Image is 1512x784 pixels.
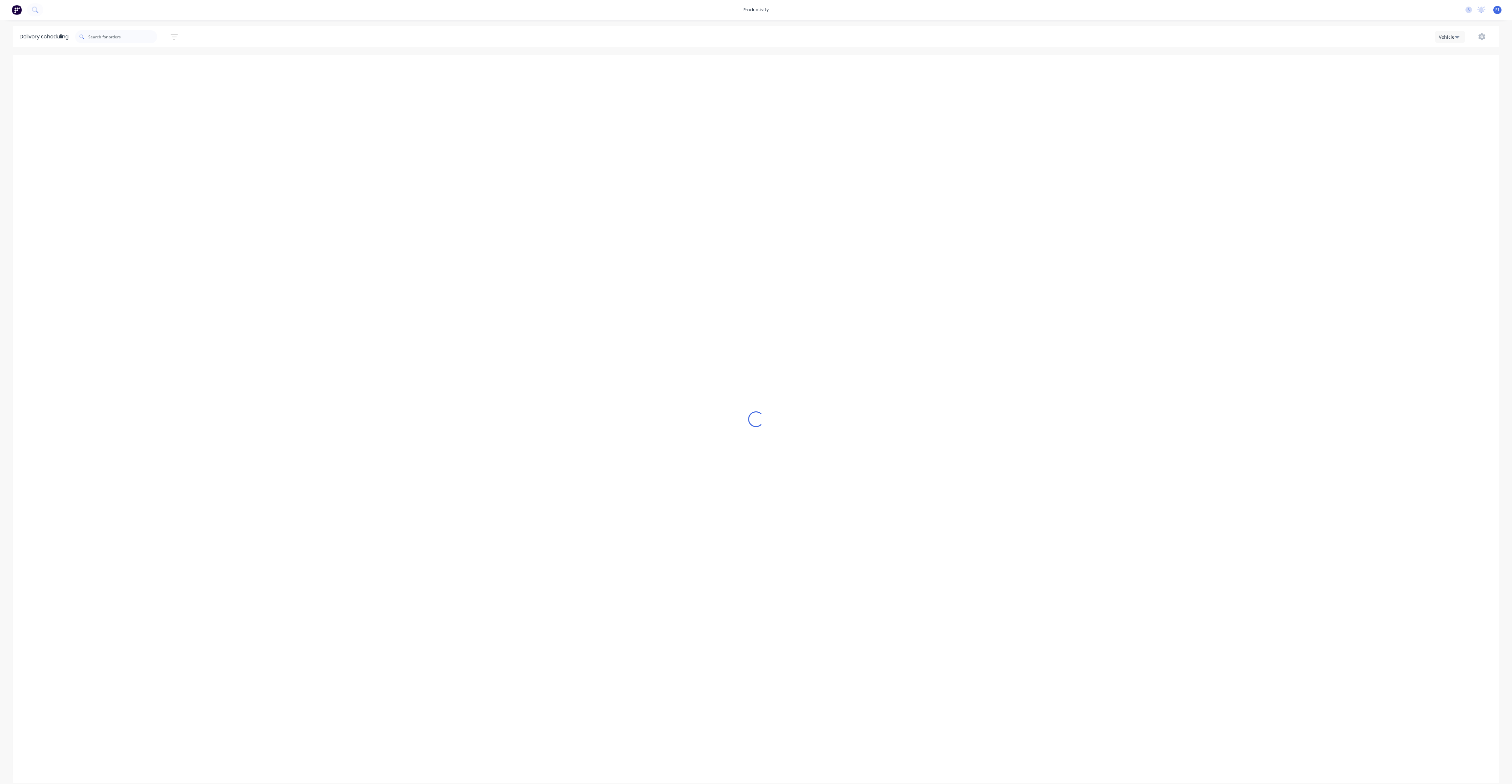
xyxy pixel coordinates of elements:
[12,5,22,15] img: Factory
[1495,7,1500,13] span: F1
[1435,31,1465,43] button: Vehicle
[740,5,772,15] div: productivity
[1439,33,1458,40] div: Vehicle
[13,26,75,47] div: Delivery scheduling
[88,30,157,43] input: Search for orders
